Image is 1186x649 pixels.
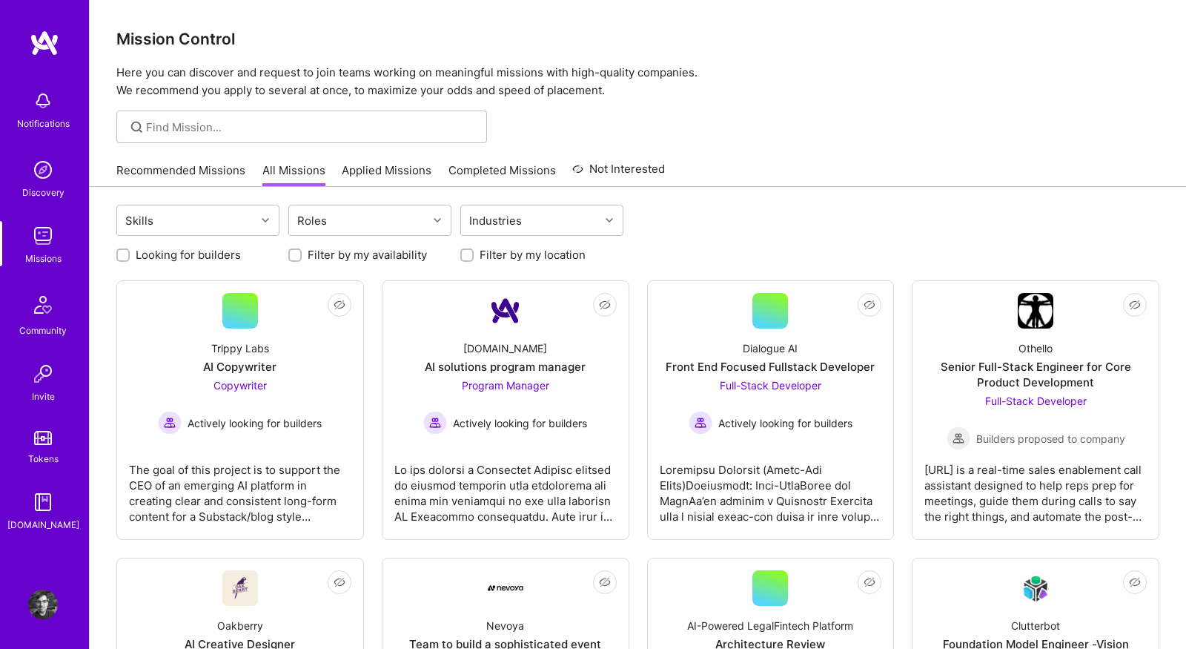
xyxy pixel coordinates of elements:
a: Trippy LabsAI CopywriterCopywriter Actively looking for buildersActively looking for buildersThe ... [129,293,351,527]
div: AI Copywriter [203,359,276,375]
div: Invite [32,389,55,404]
div: [DOMAIN_NAME] [7,517,79,533]
div: Othello [1018,340,1053,356]
img: Actively looking for builders [423,411,447,435]
i: icon EyeClosed [1129,576,1141,588]
img: teamwork [28,221,58,251]
div: Loremipsu Dolorsit (Ametc-Adi Elits)Doeiusmodt: Inci-UtlaBoree dol MagnAa’en adminim v Quisnostr ... [660,450,882,524]
a: User Avatar [24,590,62,619]
img: discovery [28,155,58,185]
i: icon EyeClosed [864,576,875,588]
div: [URL] is a real-time sales enablement call assistant designed to help reps prep for meetings, gui... [924,450,1147,524]
img: Company Logo [488,293,523,329]
div: Discovery [22,185,64,200]
img: Company Logo [1018,571,1053,606]
div: Dialogue AI [743,340,798,356]
span: Actively looking for builders [188,415,322,431]
img: Invite [28,359,58,389]
a: Recommended Missions [116,162,245,187]
span: Full-Stack Developer [720,379,821,392]
div: Clutterbot [1011,618,1060,633]
i: icon EyeClosed [864,299,875,311]
a: Not Interested [572,160,665,187]
div: Oakberry [217,618,263,633]
div: [DOMAIN_NAME] [463,340,547,356]
h3: Mission Control [116,30,1159,48]
div: Industries [466,210,526,231]
img: Company Logo [222,570,258,606]
img: Company Logo [1018,293,1053,329]
label: Looking for builders [136,247,241,263]
span: Full-Stack Developer [985,395,1087,407]
span: Copywriter [213,379,267,392]
label: Filter by my availability [308,247,427,263]
div: Trippy Labs [211,340,269,356]
span: Program Manager [462,379,549,392]
img: guide book [28,487,58,517]
div: AI solutions program manager [425,359,586,375]
div: The goal of this project is to support the CEO of an emerging AI platform in creating clear and c... [129,450,351,524]
a: Completed Missions [448,162,556,187]
p: Here you can discover and request to join teams working on meaningful missions with high-quality ... [116,64,1159,99]
a: Applied Missions [342,162,431,187]
img: Actively looking for builders [158,411,182,435]
div: Notifications [17,116,70,131]
i: icon SearchGrey [128,119,145,136]
a: Dialogue AIFront End Focused Fullstack DeveloperFull-Stack Developer Actively looking for builder... [660,293,882,527]
div: Front End Focused Fullstack Developer [666,359,875,375]
div: AI-Powered LegalFintech Platform [687,618,853,633]
img: Company Logo [488,585,523,591]
a: Company Logo[DOMAIN_NAME]AI solutions program managerProgram Manager Actively looking for builder... [394,293,617,527]
i: icon Chevron [606,217,613,224]
i: icon Chevron [262,217,269,224]
a: Company LogoOthelloSenior Full-Stack Engineer for Core Product DevelopmentFull-Stack Developer Bu... [924,293,1147,527]
a: All Missions [262,162,325,187]
div: Tokens [28,451,59,467]
span: Builders proposed to company [976,431,1125,447]
i: icon Chevron [434,217,441,224]
span: Actively looking for builders [718,415,852,431]
i: icon EyeClosed [1129,299,1141,311]
img: User Avatar [28,590,58,619]
i: icon EyeClosed [599,299,611,311]
img: Community [25,287,61,323]
label: Filter by my location [480,247,586,263]
div: Nevoya [486,618,524,633]
img: Actively looking for builders [689,411,712,435]
i: icon EyeClosed [599,576,611,588]
input: Find Mission... [146,119,476,135]
img: Builders proposed to company [947,426,970,450]
div: Roles [294,210,331,231]
i: icon EyeClosed [334,299,345,311]
img: bell [28,86,58,116]
img: logo [30,30,59,56]
div: Senior Full-Stack Engineer for Core Product Development [924,359,1147,390]
div: Community [19,323,67,338]
i: icon EyeClosed [334,576,345,588]
span: Actively looking for builders [453,415,587,431]
div: Lo ips dolorsi a Consectet Adipisc elitsed do eiusmod temporin utla etdolorema ali enima min veni... [394,450,617,524]
div: Missions [25,251,62,266]
div: Skills [122,210,157,231]
img: tokens [34,431,52,445]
